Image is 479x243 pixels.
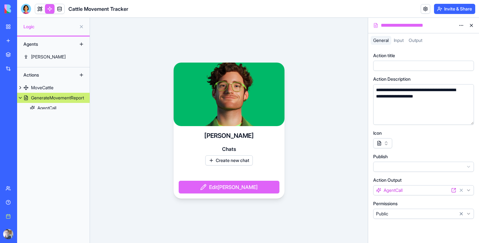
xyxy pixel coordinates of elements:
div: GenerateMovementReport [31,95,84,101]
span: Output [409,37,422,43]
h1: Cattle Movement Tracker [68,5,128,13]
label: Action title [373,52,395,59]
a: MoveCattle [17,83,90,93]
div: Agents [20,39,71,49]
div: AgentCall [37,105,56,111]
label: Action Description [373,76,411,82]
h4: [PERSON_NAME] [204,131,254,140]
span: General [373,37,389,43]
button: Invite & Share [434,4,475,14]
label: Permissions [373,200,398,207]
div: Actions [20,70,71,80]
a: [PERSON_NAME] [17,52,90,62]
label: Action Output [373,177,402,183]
span: Input [394,37,404,43]
img: ACg8ocK4AX-Qgbcke5tpX_Ok0EgHxgVPH51qzFR9mOZhpeyVHpdsdRKl=s96-c [3,229,13,239]
label: Publish [373,153,388,160]
button: Edit[PERSON_NAME] [179,181,279,193]
span: Chats [222,145,236,153]
div: [PERSON_NAME] [31,54,66,60]
a: GenerateMovementReport [17,93,90,103]
label: Icon [373,130,382,136]
div: MoveCattle [31,84,54,91]
button: Create new chat [205,155,253,165]
a: AgentCall [17,103,90,113]
img: logo [4,4,44,13]
span: Logic [23,24,76,30]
